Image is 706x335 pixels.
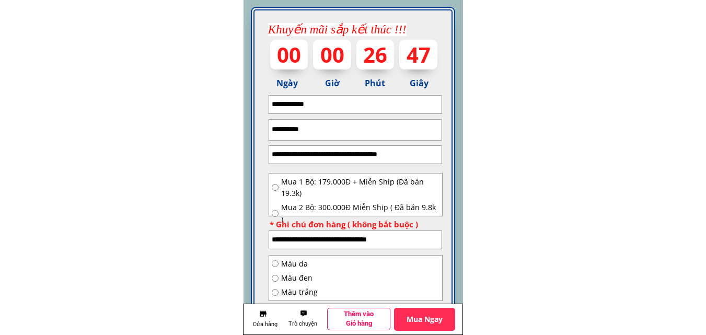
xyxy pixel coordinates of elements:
[251,320,280,329] h1: Cửa hàng
[268,23,407,36] span: Khuyến mãi sắp kết thúc !!!
[334,309,384,328] h1: Thêm vào Giỏ hàng
[281,258,318,270] span: Màu da
[410,77,429,90] h3: Giây
[281,286,318,298] span: Màu trắng
[281,176,439,200] span: Mua 1 Bộ: 179.000Đ + Miễn Ship (Đã bán 19.3k)
[394,308,455,330] p: Mua Ngay
[365,77,387,90] h3: Phút
[286,319,320,329] h1: Trò chuyện
[281,202,439,225] span: Mua 2 Bộ: 300.000Đ Miễn Ship ( Đã bán 9.8k )
[281,272,318,284] span: Màu đen
[270,218,436,230] div: * Ghi chú đơn hàng ( không bắt buộc )
[325,77,343,90] h3: Giờ
[276,77,302,90] h3: Ngày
